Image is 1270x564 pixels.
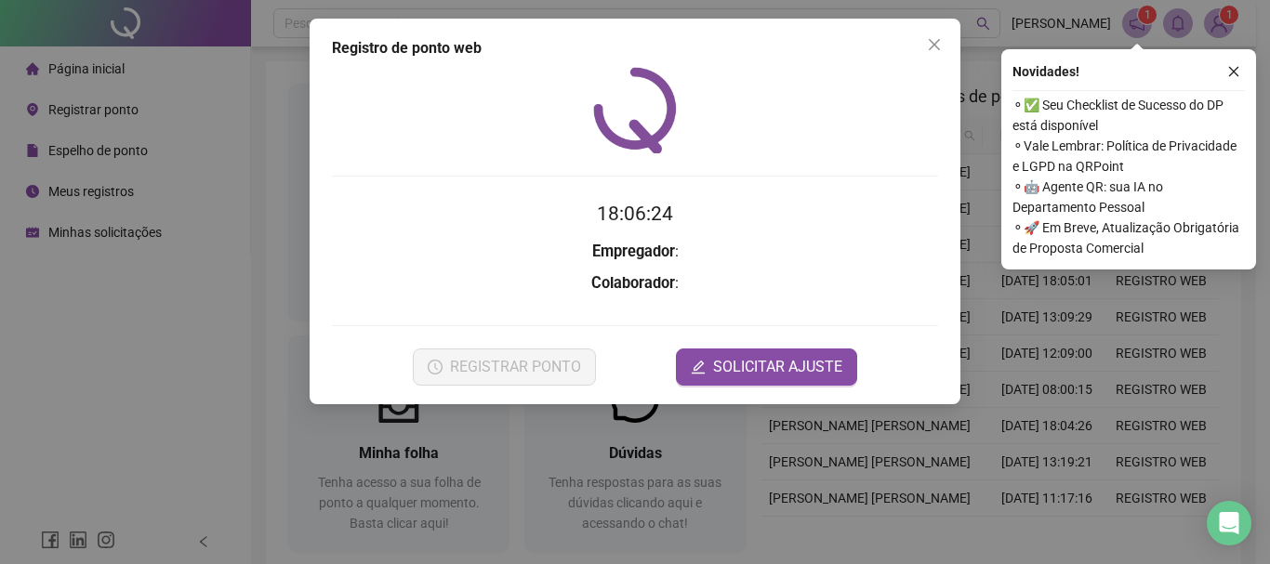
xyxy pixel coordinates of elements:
[1012,217,1245,258] span: ⚬ 🚀 Em Breve, Atualização Obrigatória de Proposta Comercial
[413,348,596,386] button: REGISTRAR PONTO
[676,348,857,386] button: editSOLICITAR AJUSTE
[1012,177,1245,217] span: ⚬ 🤖 Agente QR: sua IA no Departamento Pessoal
[1227,65,1240,78] span: close
[593,67,677,153] img: QRPoint
[927,37,942,52] span: close
[332,37,938,59] div: Registro de ponto web
[332,240,938,264] h3: :
[1012,95,1245,136] span: ⚬ ✅ Seu Checklist de Sucesso do DP está disponível
[1012,136,1245,177] span: ⚬ Vale Lembrar: Política de Privacidade e LGPD na QRPoint
[332,271,938,295] h3: :
[919,30,949,59] button: Close
[591,274,675,292] strong: Colaborador
[1012,61,1079,82] span: Novidades !
[1207,501,1251,545] div: Open Intercom Messenger
[597,203,673,225] time: 18:06:24
[713,356,842,378] span: SOLICITAR AJUSTE
[592,243,675,260] strong: Empregador
[691,360,706,374] span: edit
